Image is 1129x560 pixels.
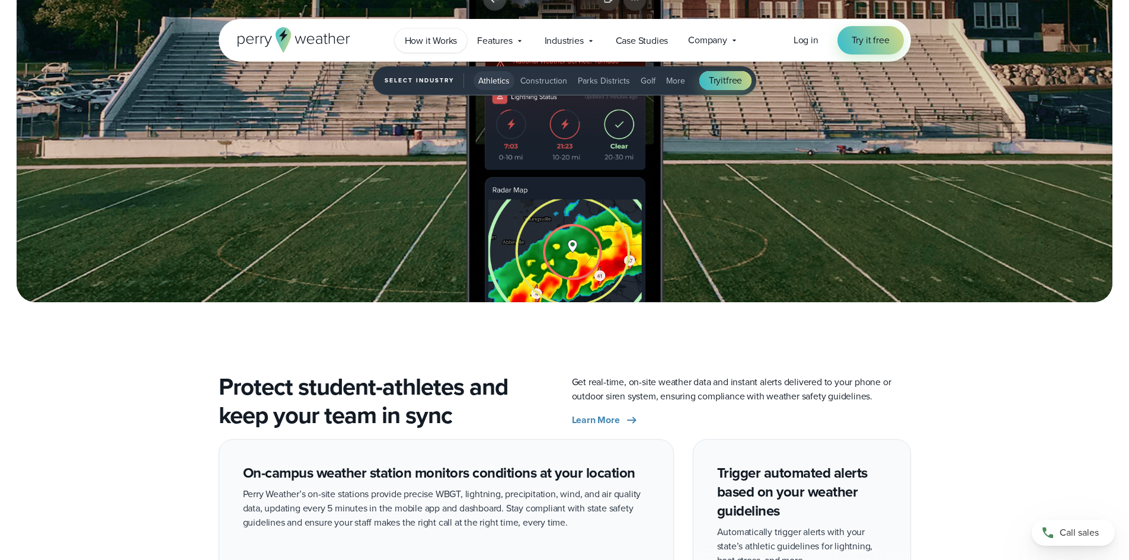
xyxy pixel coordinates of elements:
[666,75,685,87] span: More
[616,34,669,48] span: Case Studies
[573,71,635,90] button: Parks Districts
[405,34,458,48] span: How it Works
[385,73,464,88] span: Select Industry
[572,413,639,427] a: Learn More
[688,33,727,47] span: Company
[661,71,690,90] button: More
[572,375,911,404] p: Get real-time, on-site weather data and instant alerts delivered to your phone or outdoor siren s...
[641,75,655,87] span: Golf
[699,71,751,90] a: Tryitfree
[395,28,468,53] a: How it Works
[477,34,512,48] span: Features
[520,75,567,87] span: Construction
[606,28,679,53] a: Case Studies
[545,34,584,48] span: Industries
[721,73,726,87] span: it
[478,75,510,87] span: Athletics
[516,71,572,90] button: Construction
[572,413,620,427] span: Learn More
[852,33,890,47] span: Try it free
[709,73,742,88] span: Try free
[636,71,660,90] button: Golf
[219,373,558,430] h2: Protect student-athletes and keep your team in sync
[1060,526,1099,540] span: Call sales
[794,33,818,47] a: Log in
[578,75,630,87] span: Parks Districts
[837,26,904,55] a: Try it free
[474,71,514,90] button: Athletics
[1032,520,1115,546] a: Call sales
